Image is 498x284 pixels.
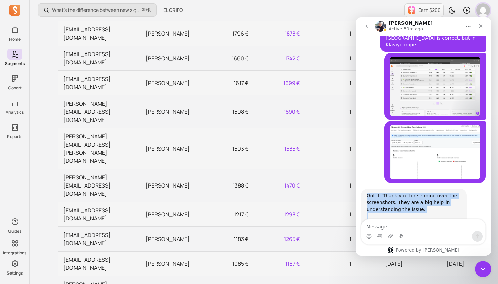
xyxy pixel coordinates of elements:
td: 1878 € [254,21,305,46]
td: 1470 € [254,169,305,202]
td: 1 [305,202,357,226]
td: [EMAIL_ADDRESS][DOMAIN_NAME] [58,251,140,276]
td: 1 [305,95,357,128]
td: 1 [305,128,357,169]
td: [PERSON_NAME][EMAIL_ADDRESS][PERSON_NAME][DOMAIN_NAME] [58,128,140,169]
p: [PERSON_NAME] [146,145,196,153]
td: [EMAIL_ADDRESS][DOMAIN_NAME] [58,21,140,46]
span: EL GRIFO [163,7,183,14]
td: [EMAIL_ADDRESS][DOMAIN_NAME] [58,226,140,251]
td: [PERSON_NAME][EMAIL_ADDRESS][DOMAIN_NAME] [58,95,140,128]
button: Guides [7,215,22,235]
td: 1 [305,226,357,251]
p: Settings [7,270,23,276]
td: 1508 € [202,95,254,128]
p: Earn $200 [418,7,441,14]
td: [PERSON_NAME][EMAIL_ADDRESS][DOMAIN_NAME] [58,169,140,202]
td: [EMAIL_ADDRESS][DOMAIN_NAME] [58,46,140,70]
td: 1217 € [202,202,254,226]
td: 1 [305,46,357,70]
td: 1585 € [254,128,305,169]
button: Earn $200 [404,3,444,17]
kbd: K [148,7,151,13]
p: [DATE] [362,260,403,268]
td: 1167 € [254,251,305,276]
p: [PERSON_NAME] [146,108,196,116]
p: [PERSON_NAME] [146,54,196,62]
p: [PERSON_NAME] [146,79,196,87]
td: 1617 € [202,70,254,95]
p: Guides [8,228,21,234]
p: [PERSON_NAME] [146,235,196,243]
p: Analytics [6,110,24,115]
p: [PERSON_NAME] [146,29,196,38]
iframe: Intercom live chat [356,17,491,256]
kbd: ⌘ [142,6,146,15]
td: [EMAIL_ADDRESS][DOMAIN_NAME] [58,70,140,95]
td: 1 [305,251,357,276]
td: 1 [305,70,357,95]
p: [PERSON_NAME] [146,260,196,268]
p: [DATE] [414,260,464,268]
td: 1085 € [202,251,254,276]
p: Segments [5,61,25,66]
td: 1 [305,169,357,202]
td: [EMAIL_ADDRESS][DOMAIN_NAME] [58,202,140,226]
p: Integrations [3,250,26,256]
p: What’s the difference between new signups and new customers? [52,7,140,14]
p: Cohort [8,85,22,91]
td: 1699 € [254,70,305,95]
td: 1298 € [254,202,305,226]
td: 1742 € [254,46,305,70]
img: avatar [476,3,490,17]
iframe: Intercom live chat [475,261,491,277]
td: 1388 € [202,169,254,202]
button: What’s the difference between new signups and new customers?⌘+K [38,3,157,17]
p: Home [9,37,21,42]
td: 1503 € [202,128,254,169]
p: Reports [7,134,22,139]
td: 1796 € [202,21,254,46]
button: Toggle dark mode [445,3,459,17]
td: 1660 € [202,46,254,70]
td: 1590 € [254,95,305,128]
p: [PERSON_NAME] [146,210,196,218]
p: [PERSON_NAME] [146,181,196,190]
button: EL GRIFO [159,4,187,16]
td: 1183 € [202,226,254,251]
td: 1 [305,21,357,46]
span: + [142,6,151,14]
td: 1265 € [254,226,305,251]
